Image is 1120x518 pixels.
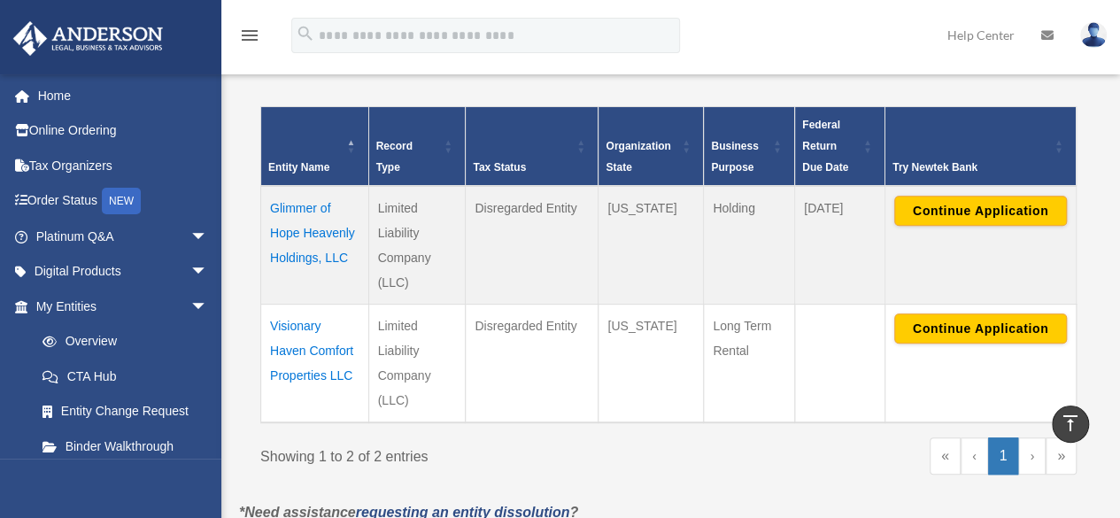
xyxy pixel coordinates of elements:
[795,186,885,305] td: [DATE]
[711,140,758,174] span: Business Purpose
[12,113,235,149] a: Online Ordering
[25,359,226,394] a: CTA Hub
[261,106,369,186] th: Entity Name: Activate to invert sorting
[599,304,704,422] td: [US_STATE]
[12,78,235,113] a: Home
[190,289,226,325] span: arrow_drop_down
[261,304,369,422] td: Visionary Haven Comfort Properties LLC
[802,119,848,174] span: Federal Return Due Date
[368,304,466,422] td: Limited Liability Company (LLC)
[930,437,961,475] a: First
[190,219,226,255] span: arrow_drop_down
[606,140,670,174] span: Organization State
[466,106,599,186] th: Tax Status: Activate to sort
[894,196,1067,226] button: Continue Application
[239,25,260,46] i: menu
[1080,22,1107,48] img: User Pic
[8,21,168,56] img: Anderson Advisors Platinum Portal
[892,157,1049,178] div: Try Newtek Bank
[466,186,599,305] td: Disregarded Entity
[190,254,226,290] span: arrow_drop_down
[894,313,1067,344] button: Continue Application
[12,148,235,183] a: Tax Organizers
[12,219,235,254] a: Platinum Q&Aarrow_drop_down
[239,31,260,46] a: menu
[599,106,704,186] th: Organization State: Activate to sort
[884,106,1076,186] th: Try Newtek Bank : Activate to sort
[795,106,885,186] th: Federal Return Due Date: Activate to sort
[12,254,235,290] a: Digital Productsarrow_drop_down
[268,161,329,174] span: Entity Name
[25,394,226,429] a: Entity Change Request
[296,24,315,43] i: search
[12,289,226,324] a: My Entitiesarrow_drop_down
[12,183,235,220] a: Order StatusNEW
[25,429,226,464] a: Binder Walkthrough
[368,186,466,305] td: Limited Liability Company (LLC)
[1052,406,1089,443] a: vertical_align_top
[473,161,526,174] span: Tax Status
[260,437,655,469] div: Showing 1 to 2 of 2 entries
[261,186,369,305] td: Glimmer of Hope Heavenly Holdings, LLC
[704,304,795,422] td: Long Term Rental
[466,304,599,422] td: Disregarded Entity
[599,186,704,305] td: [US_STATE]
[368,106,466,186] th: Record Type: Activate to sort
[704,106,795,186] th: Business Purpose: Activate to sort
[102,188,141,214] div: NEW
[376,140,413,174] span: Record Type
[1060,413,1081,434] i: vertical_align_top
[704,186,795,305] td: Holding
[25,324,217,360] a: Overview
